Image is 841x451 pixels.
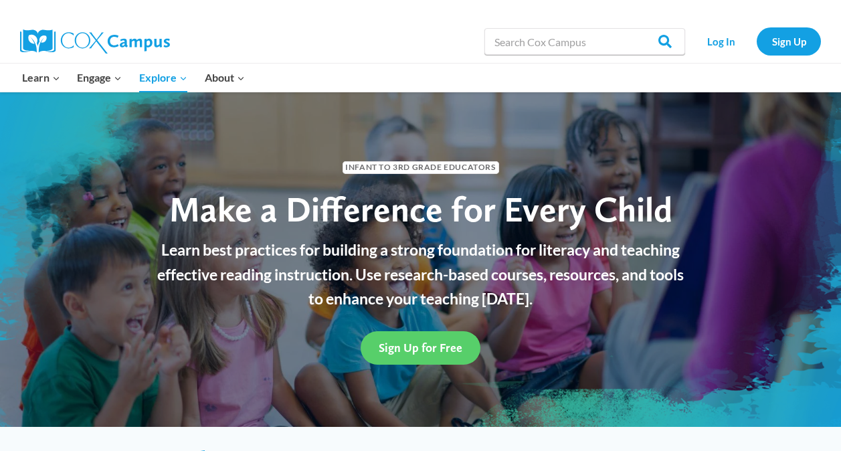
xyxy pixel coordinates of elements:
a: Sign Up [757,27,821,55]
span: Infant to 3rd Grade Educators [343,161,499,174]
a: Log In [692,27,750,55]
span: About [205,69,245,86]
span: Learn [22,69,60,86]
nav: Secondary Navigation [692,27,821,55]
input: Search Cox Campus [484,28,685,55]
nav: Primary Navigation [13,64,253,92]
a: Sign Up for Free [361,331,480,364]
span: Sign Up for Free [379,341,462,355]
span: Make a Difference for Every Child [169,188,672,230]
span: Engage [77,69,122,86]
img: Cox Campus [20,29,170,54]
p: Learn best practices for building a strong foundation for literacy and teaching effective reading... [150,238,692,311]
span: Explore [139,69,187,86]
